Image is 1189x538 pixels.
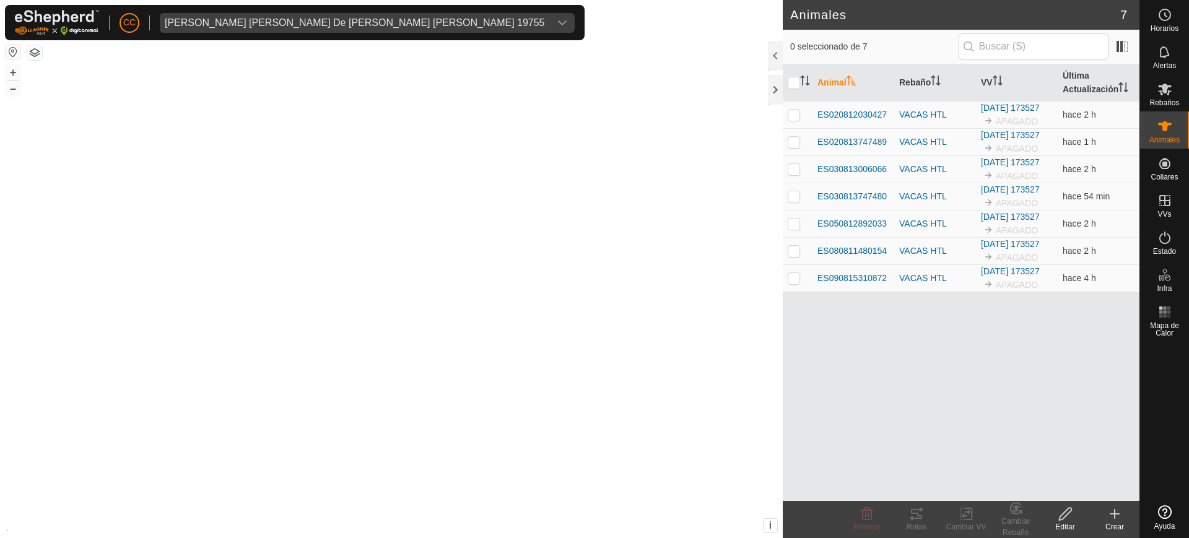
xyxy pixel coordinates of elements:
img: hasta [983,197,993,207]
span: APAGADO [996,198,1038,208]
span: Infra [1157,285,1172,292]
a: [DATE] 173527 [981,130,1040,140]
img: hasta [983,143,993,153]
span: Eliminar [853,523,880,531]
span: 3 sept 2025, 11:45 [1063,246,1096,256]
div: Rutas [892,521,941,532]
div: VACAS HTL [899,272,971,285]
th: Última Actualización [1058,64,1139,102]
a: Ayuda [1140,500,1189,535]
div: [PERSON_NAME] [PERSON_NAME] De [PERSON_NAME] [PERSON_NAME] 19755 [165,18,545,28]
img: hasta [983,252,993,262]
span: 3 sept 2025, 13:00 [1063,191,1110,201]
a: [DATE] 173527 [981,212,1040,222]
span: 0 seleccionado de 7 [790,40,959,53]
span: Mapa de Calor [1143,322,1186,337]
span: ES030813747480 [817,190,887,203]
span: Ayuda [1154,523,1175,530]
span: Alertas [1153,62,1176,69]
img: hasta [983,116,993,126]
span: APAGADO [996,144,1038,154]
span: i [769,520,772,531]
div: VACAS HTL [899,245,971,258]
div: VACAS HTL [899,190,971,203]
div: VACAS HTL [899,163,971,176]
span: APAGADO [996,253,1038,262]
a: [DATE] 173527 [981,157,1040,167]
p-sorticon: Activar para ordenar [847,77,856,87]
th: Rebaño [894,64,976,102]
p-sorticon: Activar para ordenar [993,77,1003,87]
span: ES080811480154 [817,245,887,258]
p-sorticon: Activar para ordenar [1118,84,1128,94]
span: 3 sept 2025, 11:45 [1063,164,1096,174]
span: Estado [1153,248,1176,255]
th: Animal [812,64,894,102]
a: [DATE] 173527 [981,239,1040,249]
button: – [6,81,20,96]
div: Cambiar VV [941,521,991,532]
button: Restablecer Mapa [6,45,20,59]
span: 3 sept 2025, 11:45 [1063,219,1096,228]
span: Animales [1149,136,1180,144]
div: dropdown trigger [550,13,575,33]
a: Política de Privacidad [328,522,399,533]
span: ES020813747489 [817,136,887,149]
div: VACAS HTL [899,136,971,149]
h2: Animales [790,7,1120,22]
span: Collares [1151,173,1178,181]
div: Crear [1090,521,1139,532]
div: VACAS HTL [899,108,971,121]
button: + [6,65,20,80]
input: Buscar (S) [959,33,1108,59]
span: Ana Isabel De La Iglesia Gutierrez 19755 [160,13,550,33]
span: APAGADO [996,171,1038,181]
span: Horarios [1151,25,1178,32]
span: APAGADO [996,280,1038,290]
span: ES090815310872 [817,272,887,285]
p-sorticon: Activar para ordenar [800,77,810,87]
a: [DATE] 173527 [981,184,1040,194]
th: VV [976,64,1058,102]
span: APAGADO [996,116,1038,126]
span: ES030813006066 [817,163,887,176]
a: [DATE] 173527 [981,266,1040,276]
span: 3 sept 2025, 11:45 [1063,110,1096,119]
span: 3 sept 2025, 12:45 [1063,137,1096,147]
img: hasta [983,170,993,180]
p-sorticon: Activar para ordenar [931,77,941,87]
span: ES020812030427 [817,108,887,121]
a: Contáctenos [414,522,455,533]
span: Rebaños [1149,99,1179,106]
a: [DATE] 173527 [981,103,1040,113]
img: hasta [983,225,993,235]
span: 7 [1120,6,1127,24]
img: hasta [983,279,993,289]
button: Capas del Mapa [27,45,42,60]
button: i [764,519,777,532]
div: VACAS HTL [899,217,971,230]
span: APAGADO [996,225,1038,235]
span: VVs [1157,210,1171,218]
img: Logo Gallagher [15,10,99,35]
div: Cambiar Rebaño [991,516,1040,538]
span: ES050812892033 [817,217,887,230]
div: Editar [1040,521,1090,532]
span: CC [123,16,136,29]
span: 3 sept 2025, 9:45 [1063,273,1096,283]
